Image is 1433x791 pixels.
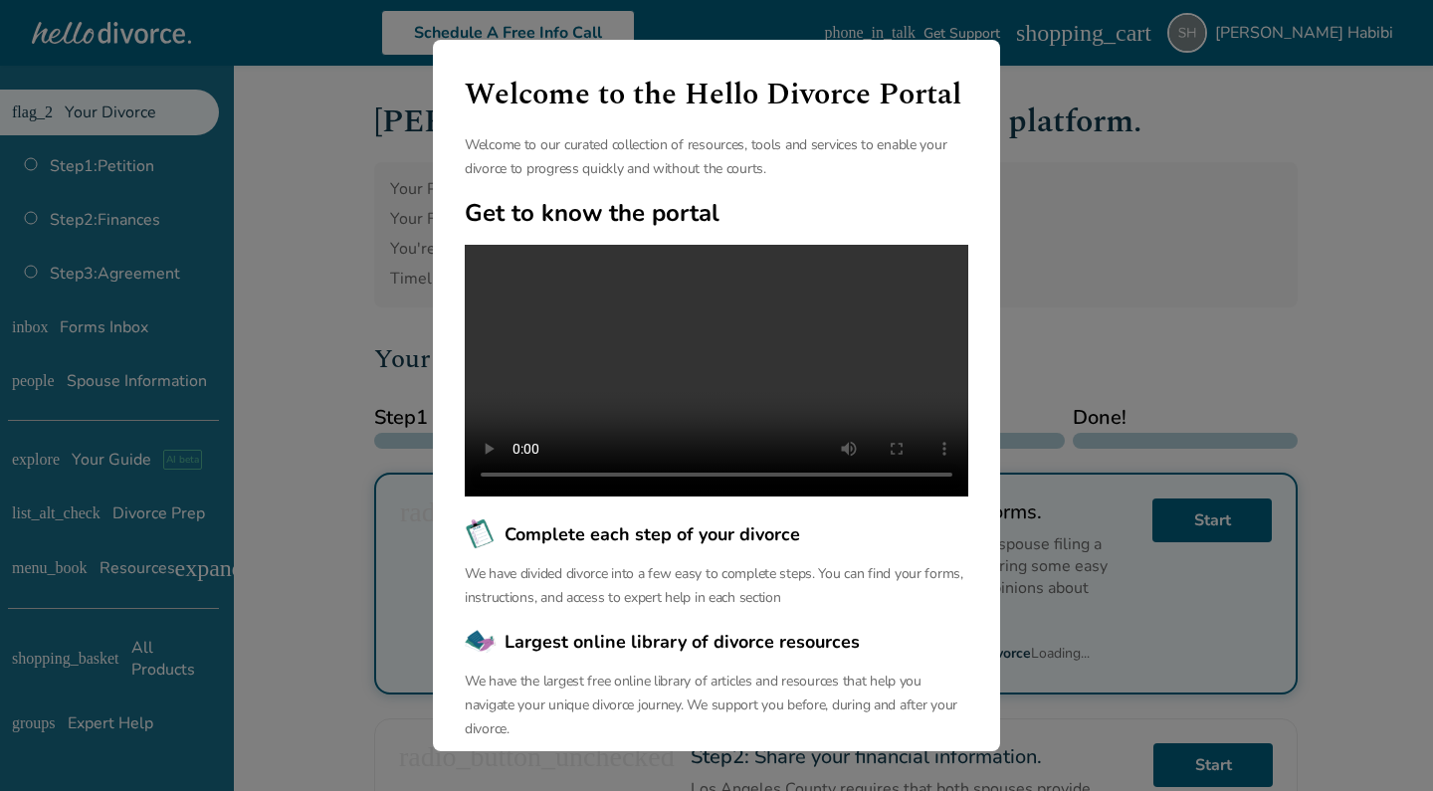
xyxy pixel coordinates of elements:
[465,72,968,117] h1: Welcome to the Hello Divorce Portal
[465,518,497,550] img: Complete each step of your divorce
[465,133,968,181] p: Welcome to our curated collection of resources, tools and services to enable your divorce to prog...
[465,626,497,658] img: Largest online library of divorce resources
[465,670,968,741] p: We have the largest free online library of articles and resources that help you navigate your uni...
[1333,695,1433,791] iframe: Chat Widget
[505,629,860,655] span: Largest online library of divorce resources
[465,197,968,229] h2: Get to know the portal
[505,521,800,547] span: Complete each step of your divorce
[465,562,968,610] p: We have divided divorce into a few easy to complete steps. You can find your forms, instructions,...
